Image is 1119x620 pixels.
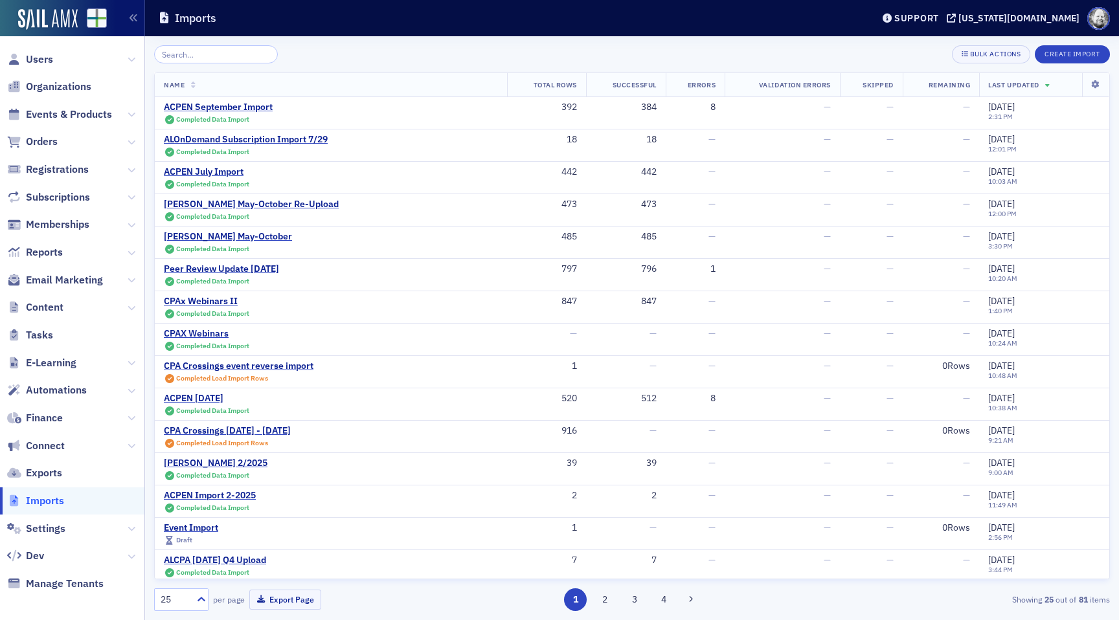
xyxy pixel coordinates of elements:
time: 10:03 AM [988,177,1017,186]
span: — [887,101,894,113]
span: — [708,489,716,501]
a: Dev [7,549,44,563]
span: — [887,263,894,274]
span: — [887,489,894,501]
time: 10:48 AM [988,371,1017,380]
span: Completed Data Import [176,147,249,156]
span: — [708,327,716,339]
span: Last Updated [988,80,1039,89]
a: [PERSON_NAME] May-October [164,231,292,243]
span: Automations [26,383,87,397]
a: ACPEN Import 2-2025 [164,490,256,502]
div: 0 Rows [942,360,970,372]
time: 3:44 PM [988,565,1013,574]
div: 0 Rows [942,522,970,534]
span: — [824,392,831,404]
div: 520 [516,393,577,404]
span: Completed Data Import [176,341,249,350]
div: 384 [595,102,657,113]
span: — [824,457,831,469]
span: Memberships [26,217,89,232]
span: — [570,327,577,339]
span: — [887,522,894,533]
img: SailAMX [18,9,78,30]
a: View Homepage [78,8,107,30]
time: 12:01 PM [988,144,1017,153]
div: [US_STATE][DOMAIN_NAME] [958,12,1079,24]
span: Exports [26,466,62,480]
a: Create Import [1035,47,1110,59]
a: ALCPA [DATE] Q4 Upload [164,555,266,566]
span: — [887,166,894,177]
div: 8 [675,102,716,113]
time: 12:00 PM [988,209,1017,218]
span: Finance [26,411,63,425]
a: Imports [7,494,64,508]
span: — [824,295,831,307]
input: Search… [154,45,278,63]
span: Remaining [929,80,971,89]
span: — [708,360,716,371]
span: — [887,554,894,566]
a: Organizations [7,80,91,94]
a: Events & Products [7,107,112,122]
a: Finance [7,411,63,425]
span: — [887,230,894,242]
span: — [963,166,970,178]
span: [DATE] [988,425,1015,436]
div: CPAx Webinars II [164,296,249,307]
span: Completed Data Import [176,503,249,512]
span: Dev [26,549,44,563]
span: — [824,327,831,339]
a: Orders [7,135,58,149]
span: — [963,263,970,275]
span: [DATE] [988,457,1015,469]
div: 485 [516,231,577,243]
span: Completed Load Import Rows [176,438,268,447]
span: — [824,133,831,145]
div: [PERSON_NAME] May-October Re-Upload [164,199,339,210]
div: 18 [516,134,577,146]
div: 1 [516,522,577,534]
span: — [824,198,831,210]
div: 0 Rows [942,425,970,437]
span: — [708,295,716,307]
span: Tasks [26,328,53,342]
span: Completed Data Import [176,276,249,285]
span: — [824,522,831,533]
span: [DATE] [988,327,1015,339]
a: Registrations [7,162,89,177]
span: — [824,166,831,177]
span: — [650,360,657,371]
a: ACPEN September Import [164,102,273,113]
span: [DATE] [988,489,1015,501]
div: 1 [516,360,577,372]
span: Completed Data Import [176,568,249,577]
a: ACPEN July Import [164,166,249,178]
span: — [824,554,831,566]
span: Email Marketing [26,273,103,287]
span: [DATE] [988,263,1015,274]
span: — [824,230,831,242]
a: CPA Crossings event reverse import [164,360,313,372]
div: 18 [595,134,657,146]
time: 3:30 PM [988,241,1013,250]
img: SailAMX [87,8,107,28]
span: — [708,425,716,436]
span: — [824,425,831,436]
a: Memberships [7,217,89,232]
div: 847 [516,296,577,307]
span: Name [164,80,185,89]
span: — [824,489,831,501]
span: Registrations [26,162,89,177]
span: [DATE] [988,295,1015,307]
span: — [708,230,716,242]
div: 473 [516,199,577,210]
span: — [650,522,657,533]
span: Orders [26,135,58,149]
